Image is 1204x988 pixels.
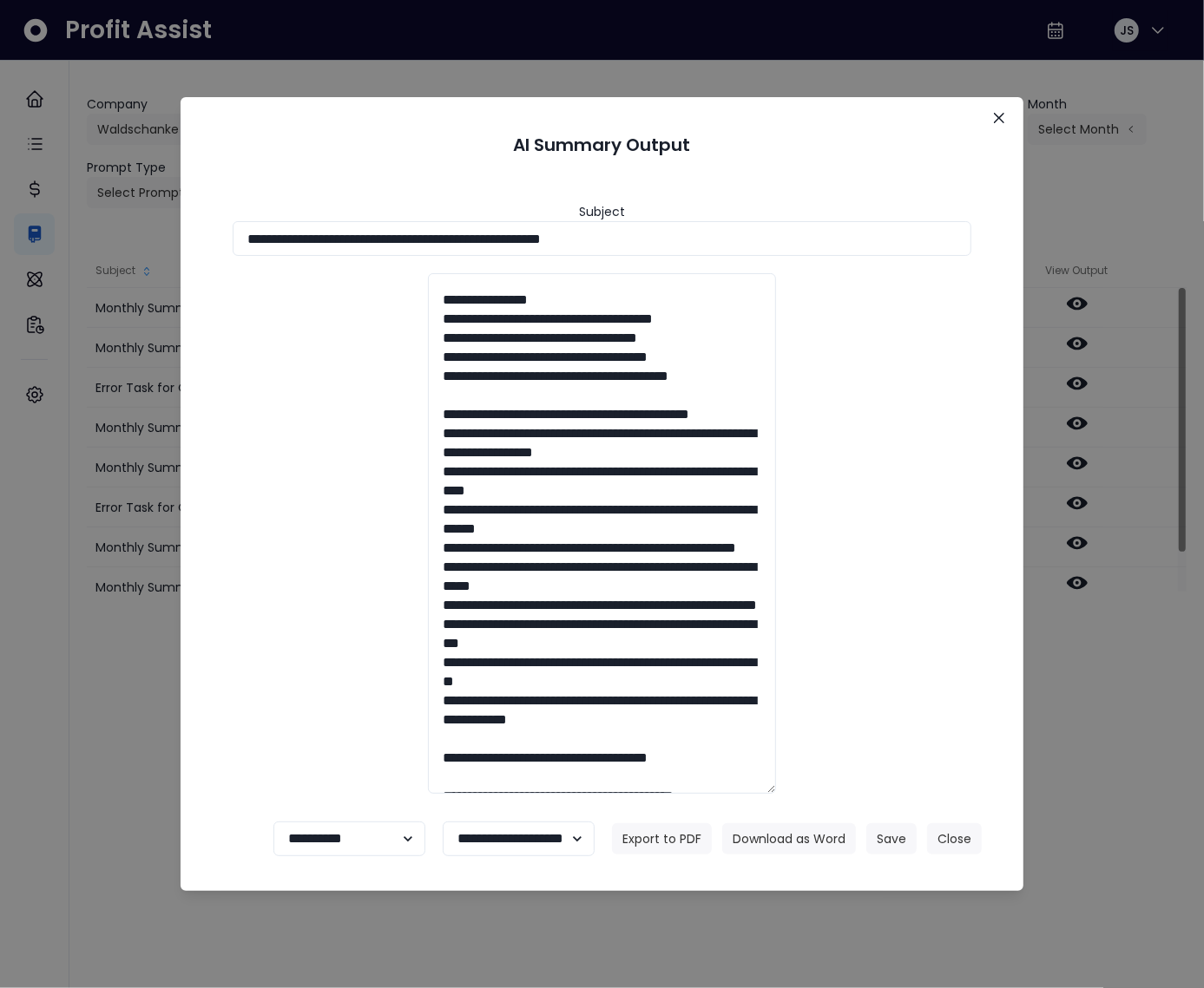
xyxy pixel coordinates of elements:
[985,104,1013,132] button: Close
[866,823,917,854] button: Save
[579,203,625,221] header: Subject
[612,823,712,854] button: Export to PDF
[927,823,982,854] button: Close
[201,118,1003,172] header: AI Summary Output
[722,823,856,854] button: Download as Word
